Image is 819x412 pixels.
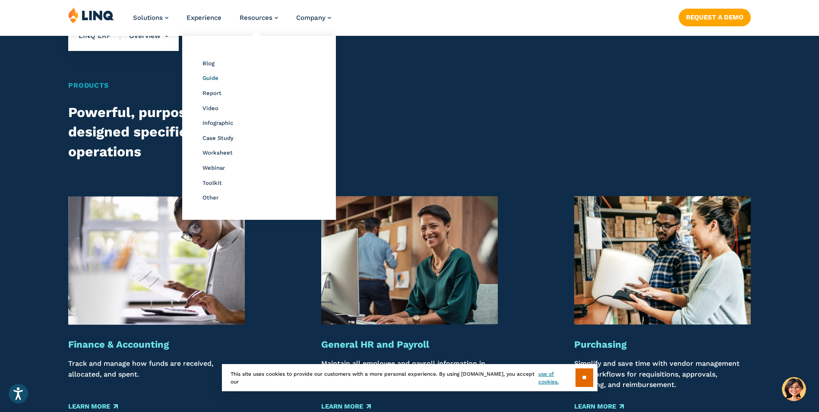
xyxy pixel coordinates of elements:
[202,120,233,126] a: Infographic
[782,377,806,401] button: Hello, have a question? Let’s chat.
[202,105,218,111] a: Video
[574,339,626,350] strong: Purchasing
[133,7,331,35] nav: Primary Navigation
[79,31,120,41] span: LINQ ERP
[202,149,233,156] a: Worksheet
[321,358,498,390] p: Maintain all employee and payroll information in one secure spot, including a self-serve portal f...
[68,103,341,162] h2: Powerful, purpose-built technology designed specifically for K‑12 business operations
[679,9,751,26] a: Request a Demo
[202,75,218,81] a: Guide
[68,80,751,91] h2: Products
[187,14,221,22] a: Experience
[202,194,218,201] a: Other
[574,402,624,412] a: Learn More
[240,14,272,22] span: Resources
[202,165,225,171] a: Webinar
[321,196,498,325] img: Hr and Payroll Thumbnail
[202,90,221,96] a: Report
[222,364,598,391] div: This site uses cookies to provide our customers with a more personal experience. By using [DOMAIN...
[68,402,118,412] a: Learn More
[574,358,751,390] p: Simplify and save time with vendor management and workflows for requisitions, approvals, invoicin...
[202,135,234,141] a: Case Study
[68,7,114,23] img: LINQ | K‑12 Software
[321,402,371,412] a: Learn More
[321,339,429,350] strong: General HR and Payroll
[202,180,222,186] a: Toolkit
[679,7,751,26] nav: Button Navigation
[133,14,163,22] span: Solutions
[202,60,215,67] a: Blog
[68,358,245,390] p: Track and manage how funds are received, allocated, and spent.
[574,196,751,325] img: Purchasing Thumbnail
[240,14,278,22] a: Resources
[538,370,575,386] a: use of cookies.
[120,21,168,51] li: Overview
[296,14,331,22] a: Company
[133,14,168,22] a: Solutions
[68,196,245,325] img: Finance and Accounting Thumbnail
[68,339,169,350] strong: Finance & Accounting
[296,14,326,22] span: Company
